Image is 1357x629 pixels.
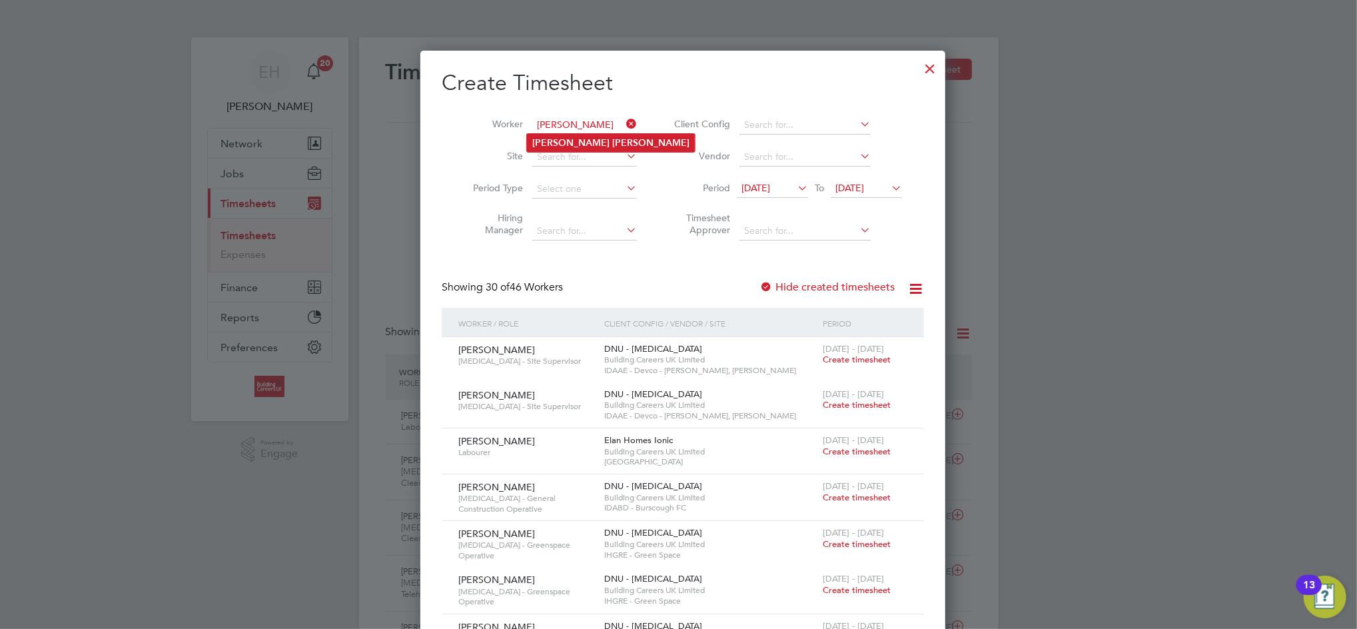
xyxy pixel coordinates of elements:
[604,596,816,606] span: IHGRE - Green Space
[739,148,871,167] input: Search for...
[458,481,535,493] span: [PERSON_NAME]
[486,281,563,294] span: 46 Workers
[604,388,702,400] span: DNU - [MEDICAL_DATA]
[458,356,594,366] span: [MEDICAL_DATA] - Site Supervisor
[1304,576,1346,618] button: Open Resource Center, 13 new notifications
[604,456,816,467] span: [GEOGRAPHIC_DATA]
[532,222,637,241] input: Search for...
[612,137,689,149] b: [PERSON_NAME]
[823,538,891,550] span: Create timesheet
[463,118,523,130] label: Worker
[819,308,911,338] div: Period
[670,182,730,194] label: Period
[458,389,535,401] span: [PERSON_NAME]
[604,480,702,492] span: DNU - [MEDICAL_DATA]
[739,222,871,241] input: Search for...
[823,434,884,446] span: [DATE] - [DATE]
[463,212,523,236] label: Hiring Manager
[823,399,891,410] span: Create timesheet
[604,502,816,513] span: IDABD - Burscough FC
[458,586,594,607] span: [MEDICAL_DATA] - Greenspace Operative
[458,435,535,447] span: [PERSON_NAME]
[741,182,770,194] span: [DATE]
[670,212,730,236] label: Timesheet Approver
[604,492,816,503] span: Building Careers UK Limited
[458,401,594,412] span: [MEDICAL_DATA] - Site Supervisor
[823,354,891,365] span: Create timesheet
[458,540,594,560] span: [MEDICAL_DATA] - Greenspace Operative
[604,585,816,596] span: Building Careers UK Limited
[458,574,535,586] span: [PERSON_NAME]
[604,446,816,457] span: Building Careers UK Limited
[604,410,816,421] span: IDAAE - Devco - [PERSON_NAME], [PERSON_NAME]
[835,182,864,194] span: [DATE]
[823,446,891,457] span: Create timesheet
[823,343,884,354] span: [DATE] - [DATE]
[739,116,871,135] input: Search for...
[811,179,828,197] span: To
[455,308,601,338] div: Worker / Role
[604,527,702,538] span: DNU - [MEDICAL_DATA]
[458,528,535,540] span: [PERSON_NAME]
[532,137,610,149] b: [PERSON_NAME]
[442,69,924,97] h2: Create Timesheet
[823,584,891,596] span: Create timesheet
[604,400,816,410] span: Building Careers UK Limited
[604,354,816,365] span: Building Careers UK Limited
[458,493,594,514] span: [MEDICAL_DATA] - General Construction Operative
[823,527,884,538] span: [DATE] - [DATE]
[458,447,594,458] span: Labourer
[670,150,730,162] label: Vendor
[604,573,702,584] span: DNU - [MEDICAL_DATA]
[604,365,816,376] span: IDAAE - Devco - [PERSON_NAME], [PERSON_NAME]
[604,343,702,354] span: DNU - [MEDICAL_DATA]
[759,281,895,294] label: Hide created timesheets
[463,150,523,162] label: Site
[486,281,510,294] span: 30 of
[604,539,816,550] span: Building Careers UK Limited
[823,480,884,492] span: [DATE] - [DATE]
[823,492,891,503] span: Create timesheet
[532,148,637,167] input: Search for...
[532,180,637,199] input: Select one
[458,344,535,356] span: [PERSON_NAME]
[670,118,730,130] label: Client Config
[823,388,884,400] span: [DATE] - [DATE]
[604,550,816,560] span: IHGRE - Green Space
[442,281,566,295] div: Showing
[463,182,523,194] label: Period Type
[604,434,673,446] span: Elan Homes Ionic
[601,308,819,338] div: Client Config / Vendor / Site
[532,116,637,135] input: Search for...
[823,573,884,584] span: [DATE] - [DATE]
[1303,585,1315,602] div: 13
